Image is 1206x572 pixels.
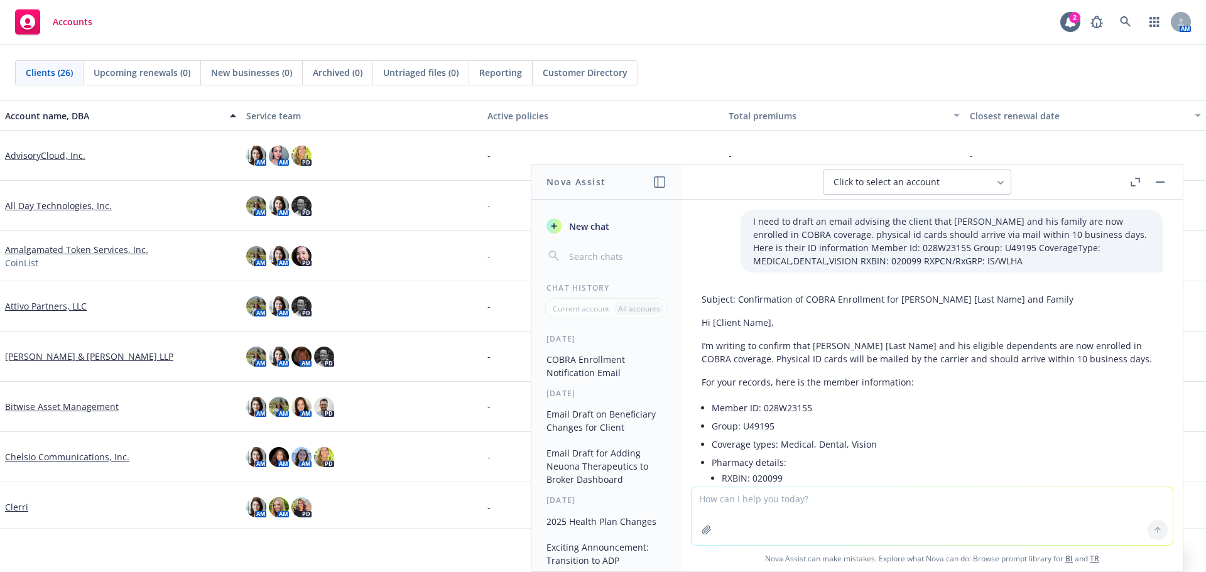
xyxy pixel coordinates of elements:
[487,109,719,122] div: Active policies
[269,397,289,417] img: photo
[702,293,1163,306] p: Subject: Confirmation of COBRA Enrollment for [PERSON_NAME] [Last Name] and Family
[291,447,312,467] img: photo
[618,303,660,314] p: All accounts
[487,199,491,212] span: -
[269,196,289,216] img: photo
[541,404,671,438] button: Email Draft on Beneficiary Changes for Client
[246,296,266,316] img: photo
[269,347,289,367] img: photo
[5,109,222,122] div: Account name, DBA
[94,66,190,79] span: Upcoming renewals (0)
[487,350,491,363] span: -
[1084,9,1109,35] a: Report a Bug
[687,546,1178,571] span: Nova Assist can make mistakes. Explore what Nova can do: Browse prompt library for and
[291,146,312,166] img: photo
[246,109,477,122] div: Service team
[712,453,1163,508] li: Pharmacy details:
[5,450,129,463] a: Chelsio Communications, Inc.
[531,333,682,344] div: [DATE]
[5,243,148,256] a: Amalgamated Token Services, Inc.
[487,149,491,162] span: -
[246,196,266,216] img: photo
[383,66,459,79] span: Untriaged files (0)
[970,109,1187,122] div: Closest renewal date
[5,299,87,313] a: Attivo Partners, LLC
[291,296,312,316] img: photo
[702,339,1163,365] p: I’m writing to confirm that [PERSON_NAME] [Last Name] and his eligible dependents are now enrolle...
[531,495,682,505] div: [DATE]
[543,66,627,79] span: Customer Directory
[5,149,85,162] a: AdvisoryCloud, Inc.
[246,397,266,417] img: photo
[724,100,965,131] button: Total premiums
[269,497,289,517] img: photo
[541,215,671,237] button: New chat
[834,176,940,188] span: Click to select an account
[487,450,491,463] span: -
[291,497,312,517] img: photo
[5,400,119,413] a: Bitwise Asset Management
[702,375,1163,389] p: For your records, here is the member information:
[712,435,1163,453] li: Coverage types: Medical, Dental, Vision
[291,397,312,417] img: photo
[567,220,609,233] span: New chat
[479,66,522,79] span: Reporting
[211,66,292,79] span: New businesses (0)
[1142,9,1167,35] a: Switch app
[10,4,97,40] a: Accounts
[269,146,289,166] img: photo
[291,196,312,216] img: photo
[712,399,1163,417] li: Member ID: 028W23155
[546,175,606,188] h1: Nova Assist
[269,296,289,316] img: photo
[487,249,491,262] span: -
[53,17,92,27] span: Accounts
[246,347,266,367] img: photo
[487,400,491,413] span: -
[246,246,266,266] img: photo
[314,397,334,417] img: photo
[712,417,1163,435] li: Group: U49195
[269,246,289,266] img: photo
[314,447,334,467] img: photo
[246,497,266,517] img: photo
[567,247,666,265] input: Search chats
[246,447,266,467] img: photo
[541,511,671,532] button: 2025 Health Plan Changes
[531,388,682,399] div: [DATE]
[1069,12,1080,23] div: 2
[314,347,334,367] img: photo
[531,283,682,293] div: Chat History
[269,447,289,467] img: photo
[313,66,362,79] span: Archived (0)
[291,246,312,266] img: photo
[482,100,724,131] button: Active policies
[553,303,609,314] p: Current account
[702,316,1163,329] p: Hi [Client Name],
[541,443,671,490] button: Email Draft for Adding Neuona Therapeutics to Broker Dashboard
[5,256,38,269] span: CoinList
[753,215,1150,267] p: I need to draft an email advising the client that [PERSON_NAME] and his family are now enrolled i...
[1065,553,1073,564] a: BI
[246,146,266,166] img: photo
[5,199,112,212] a: All Day Technologies, Inc.
[541,537,671,571] button: Exciting Announcement: Transition to ADP
[487,500,491,514] span: -
[5,500,28,514] a: Clerri
[1113,9,1138,35] a: Search
[965,100,1206,131] button: Closest renewal date
[970,149,973,162] span: -
[722,469,1163,487] li: RXBIN: 020099
[487,299,491,313] span: -
[291,347,312,367] img: photo
[1090,553,1099,564] a: TR
[541,349,671,383] button: COBRA Enrollment Notification Email
[241,100,482,131] button: Service team
[823,170,1011,195] button: Click to select an account
[5,350,173,363] a: [PERSON_NAME] & [PERSON_NAME] LLP
[26,66,73,79] span: Clients (26)
[729,109,946,122] div: Total premiums
[729,149,732,162] span: -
